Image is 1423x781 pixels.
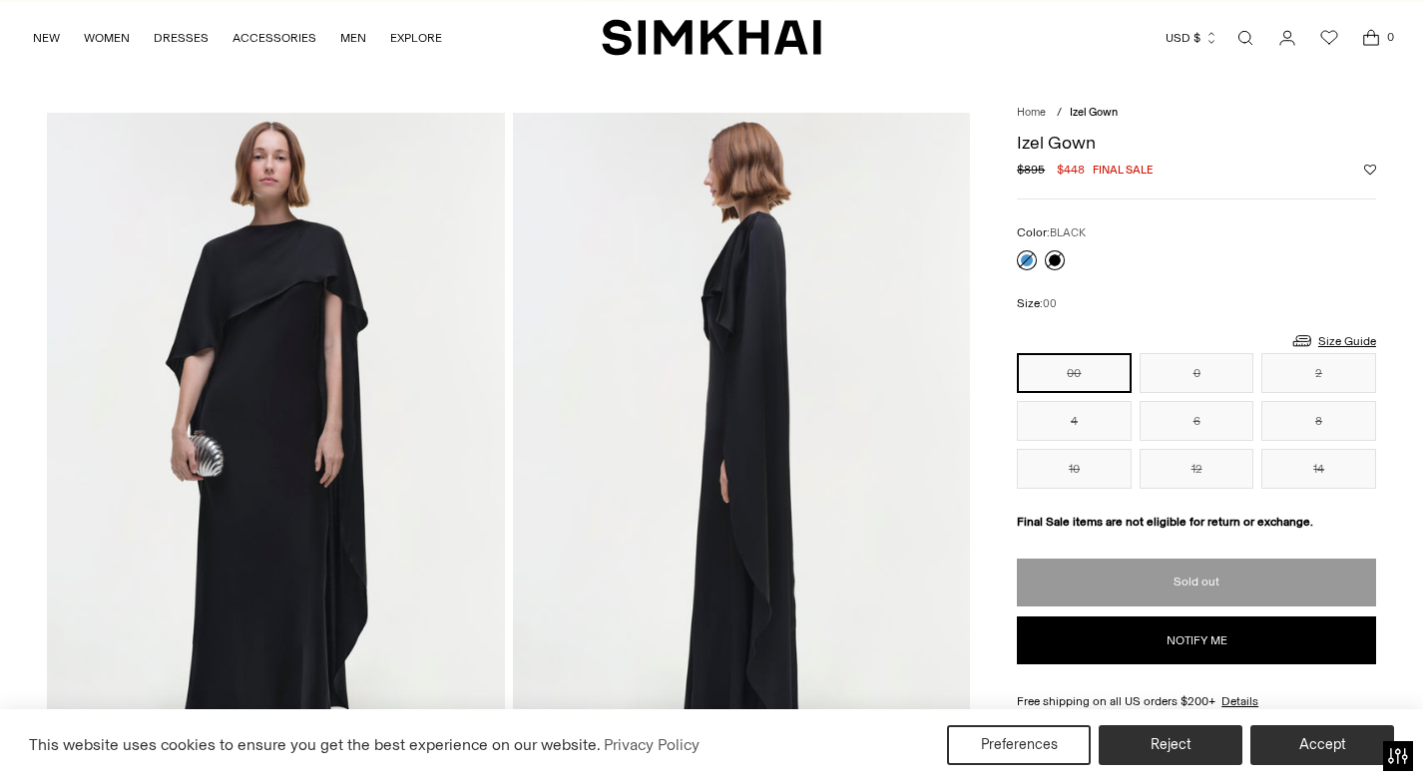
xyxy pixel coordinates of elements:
strong: Final Sale items are not eligible for return or exchange. [1017,515,1313,529]
span: 0 [1381,28,1399,46]
s: $895 [1017,161,1045,179]
a: SIMKHAI [602,18,821,57]
a: MEN [340,16,366,60]
button: 14 [1261,449,1376,489]
button: Add to Wishlist [1364,164,1376,176]
button: 0 [1140,353,1254,393]
a: Wishlist [1309,18,1349,58]
div: Free shipping on all US orders $200+ [1017,692,1376,710]
a: WOMEN [84,16,130,60]
button: 6 [1140,401,1254,441]
button: 10 [1017,449,1132,489]
button: Accept [1250,725,1394,765]
span: Izel Gown [1070,106,1118,119]
span: This website uses cookies to ensure you get the best experience on our website. [29,735,601,754]
button: 4 [1017,401,1132,441]
label: Size: [1017,294,1057,313]
a: Home [1017,106,1046,119]
a: Open search modal [1225,18,1265,58]
nav: breadcrumbs [1017,105,1376,122]
a: EXPLORE [390,16,442,60]
a: Go to the account page [1267,18,1307,58]
button: 2 [1261,353,1376,393]
label: Color: [1017,223,1086,242]
span: $448 [1057,161,1085,179]
a: Size Guide [1290,328,1376,353]
button: Notify me [1017,616,1376,664]
a: Details [1221,692,1258,710]
h1: Izel Gown [1017,134,1376,152]
button: 8 [1261,401,1376,441]
a: Privacy Policy (opens in a new tab) [601,730,703,760]
a: ACCESSORIES [233,16,316,60]
button: 00 [1017,353,1132,393]
span: BLACK [1050,226,1086,239]
button: USD $ [1166,16,1218,60]
a: DRESSES [154,16,209,60]
button: Reject [1099,725,1242,765]
span: 00 [1043,297,1057,310]
button: 12 [1140,449,1254,489]
a: Open cart modal [1351,18,1391,58]
div: / [1057,105,1062,122]
button: Preferences [947,725,1091,765]
a: NEW [33,16,60,60]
